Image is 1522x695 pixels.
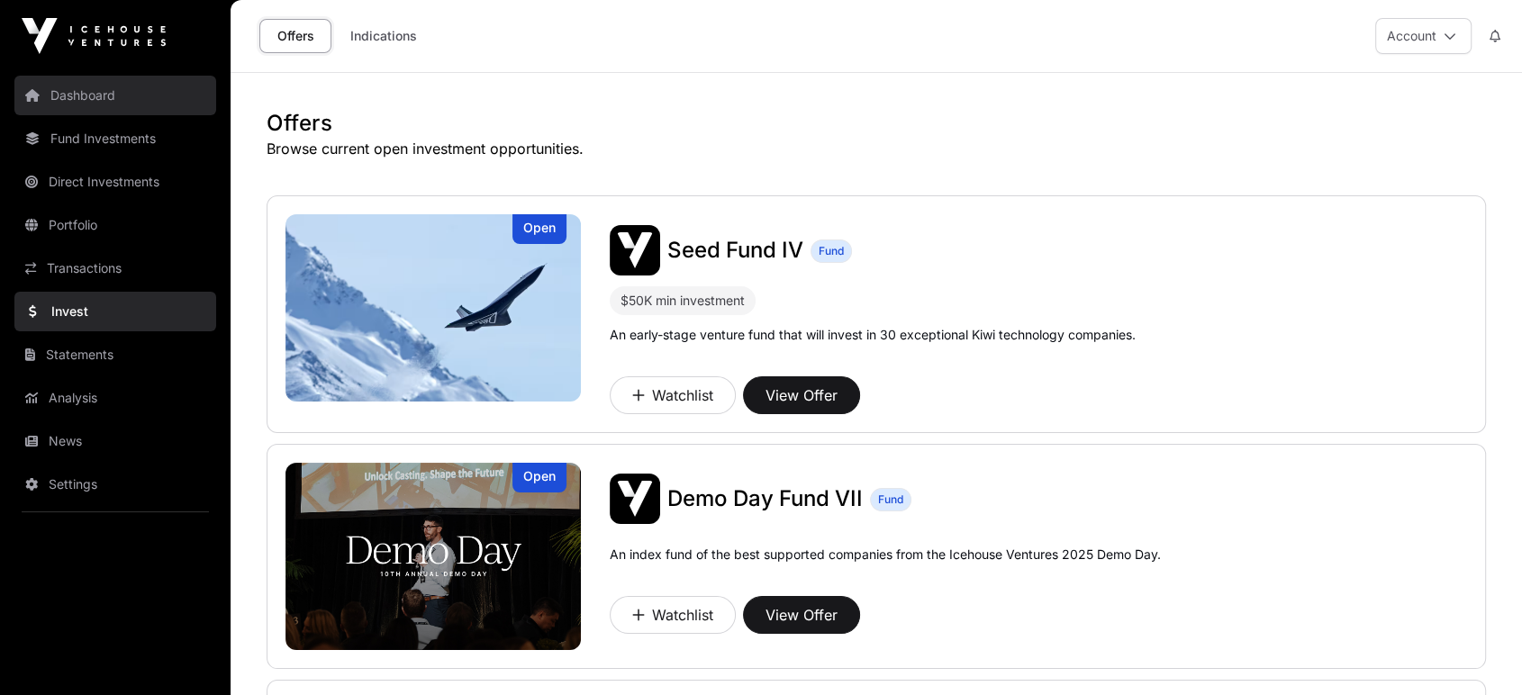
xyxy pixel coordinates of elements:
a: Fund Investments [14,119,216,158]
a: Demo Day Fund VII [667,484,863,513]
a: Seed Fund IVOpen [285,214,581,402]
img: Seed Fund IV [285,214,581,402]
button: View Offer [743,596,860,634]
a: Dashboard [14,76,216,115]
span: Fund [819,244,844,258]
a: Offers [259,19,331,53]
button: Watchlist [610,596,736,634]
a: Transactions [14,248,216,288]
button: Account [1375,18,1472,54]
a: Demo Day Fund VIIOpen [285,463,581,650]
p: An index fund of the best supported companies from the Icehouse Ventures 2025 Demo Day. [610,546,1161,564]
div: Open [512,214,566,244]
div: $50K min investment [610,286,756,315]
button: View Offer [743,376,860,414]
img: Demo Day Fund VII [610,474,660,524]
button: Watchlist [610,376,736,414]
a: Direct Investments [14,162,216,202]
a: Statements [14,335,216,375]
div: $50K min investment [621,290,745,311]
span: Fund [878,492,903,507]
span: Demo Day Fund VII [667,485,863,511]
a: News [14,421,216,461]
img: Icehouse Ventures Logo [22,18,166,54]
iframe: Chat Widget [1432,609,1522,695]
a: Analysis [14,378,216,418]
span: Seed Fund IV [667,237,803,263]
a: Indications [339,19,429,53]
a: Portfolio [14,205,216,245]
img: Seed Fund IV [610,225,660,275]
h1: Offers [267,109,1486,138]
a: Seed Fund IV [667,236,803,265]
a: Settings [14,465,216,504]
p: An early-stage venture fund that will invest in 30 exceptional Kiwi technology companies. [610,326,1136,344]
p: Browse current open investment opportunities. [267,138,1486,159]
img: Demo Day Fund VII [285,463,581,650]
div: Open [512,463,566,492]
a: Invest [14,292,216,331]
